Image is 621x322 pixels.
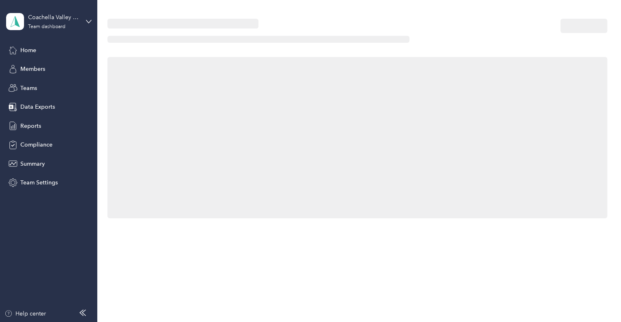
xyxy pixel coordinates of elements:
button: Help center [4,309,46,318]
span: Team Settings [20,178,58,187]
div: Team dashboard [28,24,66,29]
span: Reports [20,122,41,130]
span: Home [20,46,36,55]
div: Coachella Valley SFRs [28,13,79,22]
span: Members [20,65,45,73]
iframe: Everlance-gr Chat Button Frame [575,276,621,322]
span: Data Exports [20,103,55,111]
span: Summary [20,160,45,168]
span: Teams [20,84,37,92]
span: Compliance [20,140,52,149]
